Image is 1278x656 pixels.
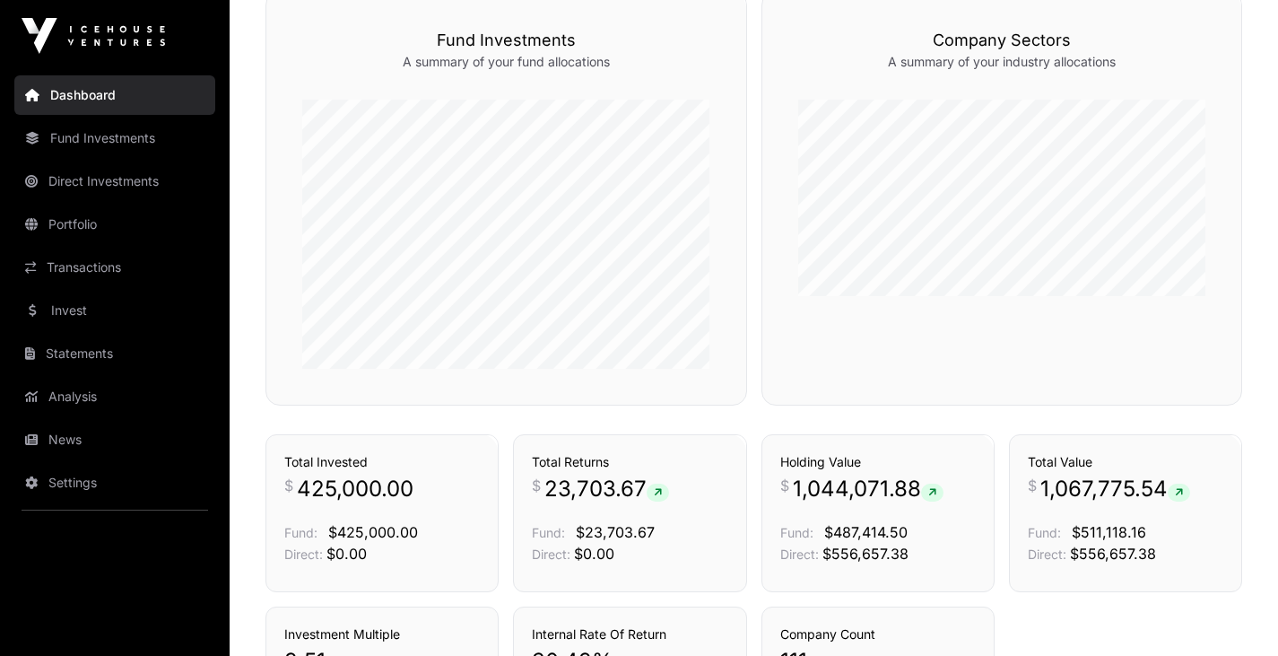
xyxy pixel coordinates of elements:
span: Fund: [532,525,565,540]
span: $556,657.38 [822,545,909,563]
span: 23,703.67 [544,475,669,503]
span: Direct: [284,547,323,562]
p: A summary of your fund allocations [302,53,710,71]
a: Fund Investments [14,118,215,158]
span: $ [284,475,293,496]
span: 1,044,071.88 [793,475,943,503]
span: Fund: [780,525,813,540]
a: Settings [14,463,215,503]
h3: Total Invested [284,453,480,471]
span: $ [780,475,789,496]
h3: Investment Multiple [284,625,480,643]
span: 1,067,775.54 [1040,475,1190,503]
iframe: Chat Widget [1188,570,1278,656]
span: Direct: [780,547,819,562]
h3: Total Returns [532,453,727,471]
span: $0.00 [574,545,614,563]
span: Direct: [1028,547,1066,562]
a: News [14,420,215,459]
h3: Total Value [1028,453,1223,471]
span: $556,657.38 [1070,545,1156,563]
span: Direct: [532,547,570,562]
span: $ [1028,475,1037,496]
a: Invest [14,291,215,330]
h3: Company Count [780,625,976,643]
span: 425,000.00 [297,475,413,503]
h3: Company Sectors [798,28,1206,53]
span: $ [532,475,541,496]
h3: Internal Rate Of Return [532,625,727,643]
h3: Holding Value [780,453,976,471]
span: $511,118.16 [1072,523,1146,541]
a: Dashboard [14,75,215,115]
p: A summary of your industry allocations [798,53,1206,71]
a: Analysis [14,377,215,416]
a: Transactions [14,248,215,287]
span: $23,703.67 [576,523,655,541]
a: Statements [14,334,215,373]
img: Icehouse Ventures Logo [22,18,165,54]
a: Portfolio [14,205,215,244]
a: Direct Investments [14,162,215,201]
span: Fund: [284,525,317,540]
span: Fund: [1028,525,1061,540]
span: $487,414.50 [824,523,908,541]
span: $0.00 [326,545,367,563]
span: $425,000.00 [328,523,418,541]
h3: Fund Investments [302,28,710,53]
